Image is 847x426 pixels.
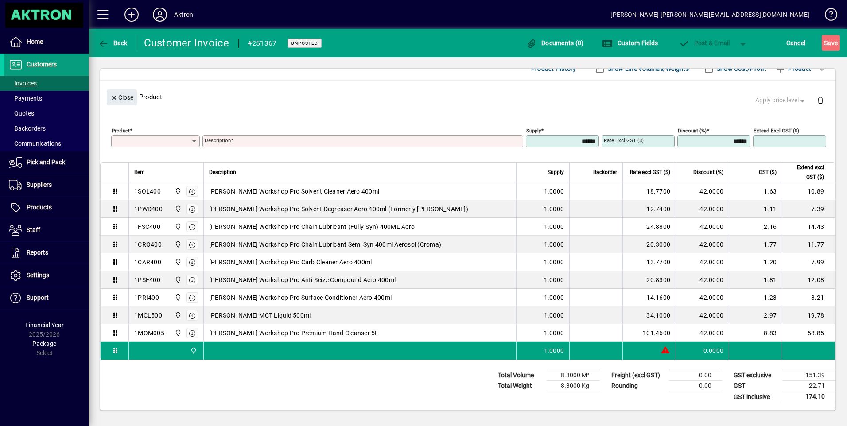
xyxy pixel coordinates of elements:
[531,62,576,76] span: Product History
[172,222,183,232] span: Central
[134,275,160,284] div: 1PSE400
[547,370,600,381] td: 8.3000 M³
[630,167,670,177] span: Rate excl GST ($)
[27,294,49,301] span: Support
[676,218,729,236] td: 42.0000
[729,236,782,253] td: 1.77
[4,287,89,309] a: Support
[98,39,128,46] span: Back
[146,7,174,23] button: Profile
[729,370,782,381] td: GST exclusive
[782,218,835,236] td: 14.43
[544,293,564,302] span: 1.0000
[4,91,89,106] a: Payments
[679,39,730,46] span: ost & Email
[493,381,547,391] td: Total Weight
[209,293,392,302] span: [PERSON_NAME] Workshop Pro Surface Conditioner Aero 400ml
[607,370,669,381] td: Freight (excl GST)
[669,381,722,391] td: 0.00
[676,289,729,306] td: 42.0000
[782,381,835,391] td: 22.71
[786,36,806,50] span: Cancel
[752,93,810,108] button: Apply price level
[729,324,782,342] td: 8.83
[144,36,229,50] div: Customer Invoice
[27,204,52,211] span: Products
[676,200,729,218] td: 42.0000
[209,222,415,231] span: [PERSON_NAME] Workshop Pro Chain Lubricant (Fully-Syn) 400ML Aero
[782,370,835,381] td: 151.39
[676,253,729,271] td: 42.0000
[676,306,729,324] td: 42.0000
[544,329,564,337] span: 1.0000
[209,258,372,267] span: [PERSON_NAME] Workshop Pro Carb Cleaner Aero 400ml
[117,7,146,23] button: Add
[669,370,722,381] td: 0.00
[693,167,723,177] span: Discount (%)
[4,197,89,219] a: Products
[4,242,89,264] a: Reports
[788,163,824,182] span: Extend excl GST ($)
[9,140,61,147] span: Communications
[729,391,782,403] td: GST inclusive
[544,258,564,267] span: 1.0000
[27,181,52,188] span: Suppliers
[547,381,600,391] td: 8.3000 Kg
[209,205,468,213] span: [PERSON_NAME] Workshop Pro Solvent Degreaser Aero 400ml (Formerly [PERSON_NAME])
[544,311,564,320] span: 1.0000
[544,240,564,249] span: 1.0000
[27,226,40,233] span: Staff
[676,342,729,360] td: 0.0000
[25,321,64,329] span: Financial Year
[209,329,379,337] span: [PERSON_NAME] Workshop Pro Premium Hand Cleanser 5L
[4,31,89,53] a: Home
[27,38,43,45] span: Home
[205,137,231,143] mat-label: Description
[172,186,183,196] span: Central
[112,128,130,134] mat-label: Product
[27,159,65,166] span: Pick and Pack
[172,328,183,338] span: Central
[134,187,161,196] div: 1SOL400
[209,275,396,284] span: [PERSON_NAME] Workshop Pro Anti Seize Compound Aero 400ml
[134,258,161,267] div: 1CAR400
[9,110,34,117] span: Quotes
[544,275,564,284] span: 1.0000
[4,136,89,151] a: Communications
[606,64,689,73] label: Show Line Volumes/Weights
[676,182,729,200] td: 42.0000
[729,218,782,236] td: 2.16
[676,271,729,289] td: 42.0000
[676,236,729,253] td: 42.0000
[782,271,835,289] td: 12.08
[628,258,670,267] div: 13.7700
[110,90,133,105] span: Close
[729,289,782,306] td: 1.23
[810,96,831,104] app-page-header-button: Delete
[134,329,164,337] div: 1MOM005
[729,200,782,218] td: 1.11
[810,89,831,111] button: Delete
[548,167,564,177] span: Supply
[526,39,584,46] span: Documents (0)
[291,40,318,46] span: Unposted
[607,381,669,391] td: Rounding
[27,61,57,68] span: Customers
[100,81,835,113] div: Product
[209,240,441,249] span: [PERSON_NAME] Workshop Pro Chain Lubricant Semi Syn 400ml Aerosol (Croma)
[32,340,56,347] span: Package
[89,35,137,51] app-page-header-button: Back
[676,324,729,342] td: 42.0000
[628,329,670,337] div: 101.4600
[96,35,130,51] button: Back
[678,128,707,134] mat-label: Discount (%)
[528,61,580,77] button: Product History
[174,8,193,22] div: Aktron
[209,167,236,177] span: Description
[602,39,658,46] span: Custom Fields
[4,106,89,121] a: Quotes
[715,64,766,73] label: Show Cost/Profit
[134,205,163,213] div: 1PWD400
[9,95,42,102] span: Payments
[188,346,198,356] span: Central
